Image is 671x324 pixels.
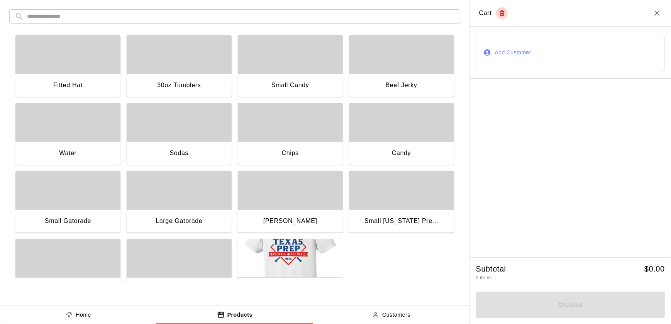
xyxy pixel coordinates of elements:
div: Large Gatorade [156,216,202,226]
button: Add Customer [476,33,665,72]
div: 30oz Tumblers [157,80,201,90]
div: Sodas [170,148,189,158]
p: Home [76,311,91,319]
button: Small Gatorade [15,171,120,234]
button: Empty cart [496,7,508,19]
span: 0 items [476,275,492,280]
button: Candy [349,103,454,166]
button: Large Gatorade [127,171,232,234]
p: Products [227,311,252,319]
h5: $ 0.00 [644,264,665,274]
div: Cart [479,7,508,19]
button: Close [652,8,662,18]
div: Small Candy [271,80,309,90]
button: [US_STATE] Prep Keyc... [127,239,232,302]
div: Water [59,148,76,158]
button: Small Candy [238,35,343,98]
div: [PERSON_NAME] [263,216,317,226]
div: Beef Jerky [386,80,417,90]
button: Sodas [127,103,232,166]
div: Candy [392,148,411,158]
img: DriFit T-Shirt [238,239,343,277]
div: Small Gatorade [45,216,91,226]
button: Water [15,103,120,166]
button: Fitted Hat [15,35,120,98]
p: Customers [382,311,410,319]
button: Beef Jerky [349,35,454,98]
div: Fitted Hat [53,80,83,90]
button: Small [US_STATE] Pre... [349,171,454,234]
h5: Subtotal [476,264,506,274]
button: DriFit T-ShirtDriFit T-Shirt [238,239,343,302]
button: 30oz Tumblers [127,35,232,98]
div: Chips [282,148,299,158]
button: Chips [238,103,343,166]
button: [PERSON_NAME] [238,171,343,234]
div: Small [US_STATE] Pre... [364,216,438,226]
button: [US_STATE] Prep Croc... [15,239,120,302]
